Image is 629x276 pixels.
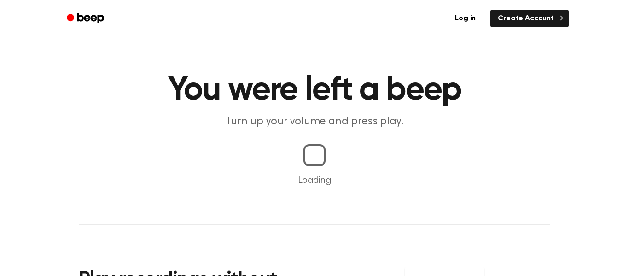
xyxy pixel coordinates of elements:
[79,74,550,107] h1: You were left a beep
[490,10,569,27] a: Create Account
[11,174,618,188] p: Loading
[446,8,485,29] a: Log in
[60,10,112,28] a: Beep
[138,114,491,129] p: Turn up your volume and press play.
